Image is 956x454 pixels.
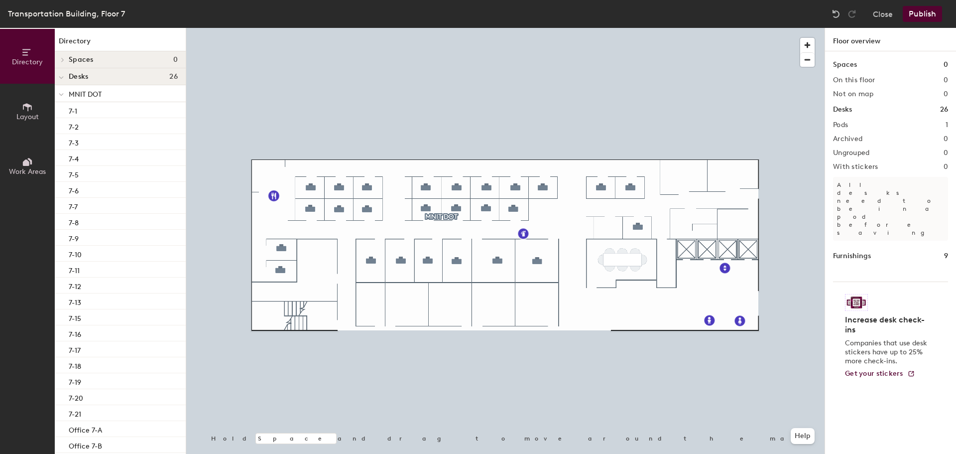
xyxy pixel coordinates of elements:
[69,280,81,291] p: 7-12
[873,6,893,22] button: Close
[833,251,871,262] h1: Furnishings
[833,177,948,241] p: All desks need to be in a pod before saving
[833,59,857,70] h1: Spaces
[944,76,948,84] h2: 0
[944,251,948,262] h1: 9
[845,294,868,311] img: Sticker logo
[69,296,81,307] p: 7-13
[944,135,948,143] h2: 0
[69,375,81,387] p: 7-19
[69,216,79,227] p: 7-8
[69,391,83,403] p: 7-20
[940,104,948,115] h1: 26
[944,90,948,98] h2: 0
[69,439,102,451] p: Office 7-B
[69,423,102,435] p: Office 7-A
[845,315,930,335] h4: Increase desk check-ins
[944,149,948,157] h2: 0
[946,121,948,129] h2: 1
[69,264,80,275] p: 7-11
[69,343,81,355] p: 7-17
[69,311,81,323] p: 7-15
[69,248,82,259] p: 7-10
[69,200,78,211] p: 7-7
[791,428,815,444] button: Help
[845,369,903,378] span: Get your stickers
[69,56,94,64] span: Spaces
[845,370,915,378] a: Get your stickers
[833,121,848,129] h2: Pods
[69,120,79,132] p: 7-2
[845,339,930,366] p: Companies that use desk stickers have up to 25% more check-ins.
[69,407,81,419] p: 7-21
[69,90,102,99] span: MNIT DOT
[944,59,948,70] h1: 0
[69,184,79,195] p: 7-6
[833,135,862,143] h2: Archived
[55,36,186,51] h1: Directory
[903,6,942,22] button: Publish
[173,56,178,64] span: 0
[69,168,79,179] p: 7-5
[69,136,79,148] p: 7-3
[944,163,948,171] h2: 0
[9,167,46,176] span: Work Areas
[69,152,79,163] p: 7-4
[8,7,125,20] div: Transportation Building, Floor 7
[69,232,79,243] p: 7-9
[69,327,81,339] p: 7-16
[833,163,878,171] h2: With stickers
[16,113,39,121] span: Layout
[833,104,852,115] h1: Desks
[847,9,857,19] img: Redo
[831,9,841,19] img: Undo
[69,104,77,116] p: 7-1
[69,73,88,81] span: Desks
[12,58,43,66] span: Directory
[833,90,873,98] h2: Not on map
[69,359,81,371] p: 7-18
[169,73,178,81] span: 26
[825,28,956,51] h1: Floor overview
[833,149,870,157] h2: Ungrouped
[833,76,875,84] h2: On this floor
